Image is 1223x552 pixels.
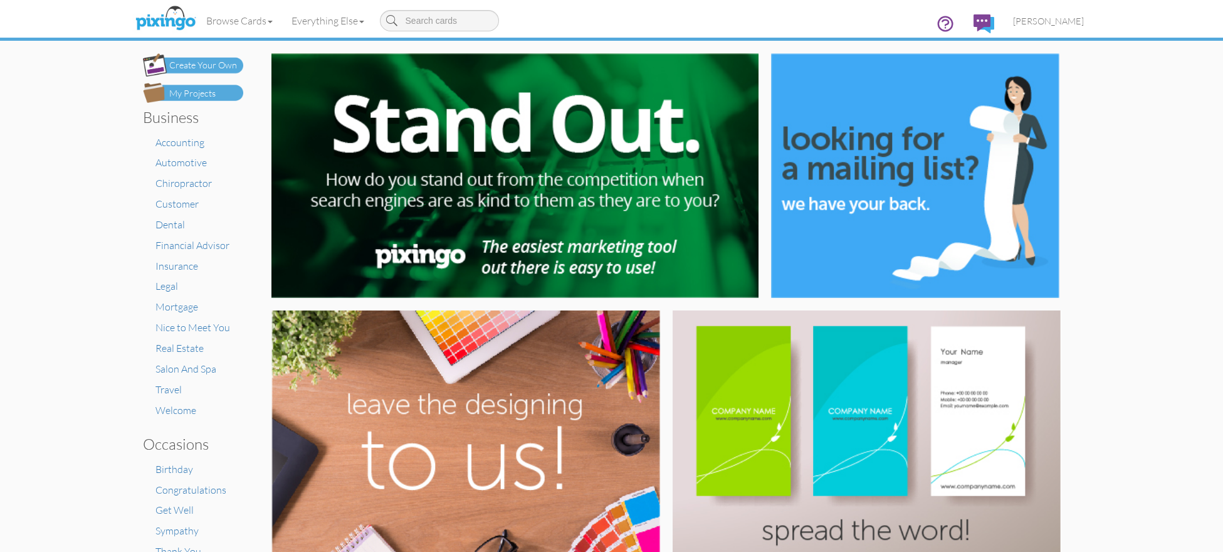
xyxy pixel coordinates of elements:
[197,5,282,36] a: Browse Cards
[1013,16,1084,26] span: [PERSON_NAME]
[155,239,229,252] a: Financial Advisor
[155,300,198,313] a: Mortgage
[155,136,204,149] a: Accounting
[155,177,212,189] a: Chiropractor
[155,363,216,375] a: Salon And Spa
[271,53,759,298] img: biz_standout.jpg
[155,404,196,417] a: Welcome
[155,504,194,516] a: Get Well
[143,83,243,103] img: my-projects-button.png
[155,280,178,292] a: Legal
[155,260,198,272] a: Insurance
[155,156,207,169] a: Automotive
[143,436,234,452] h3: occasions
[282,5,374,36] a: Everything Else
[132,3,199,34] img: pixingo logo
[155,342,204,354] a: Real Estate
[169,87,216,100] div: My Projects
[143,109,234,125] h3: business
[155,524,199,537] a: Sympathy
[155,321,230,334] a: Nice to Meet You
[155,484,226,496] a: Congratulations
[143,53,243,77] img: create-own-button.png
[380,10,499,31] input: Search cards
[155,218,185,231] a: Dental
[974,14,994,33] img: comments.svg
[1004,5,1093,37] a: [PERSON_NAME]
[771,53,1059,298] img: biz_mailinglist.jpg
[155,383,182,396] a: Travel
[169,59,237,72] div: Create Your Own
[155,463,193,475] a: Birthday
[155,198,199,210] a: Customer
